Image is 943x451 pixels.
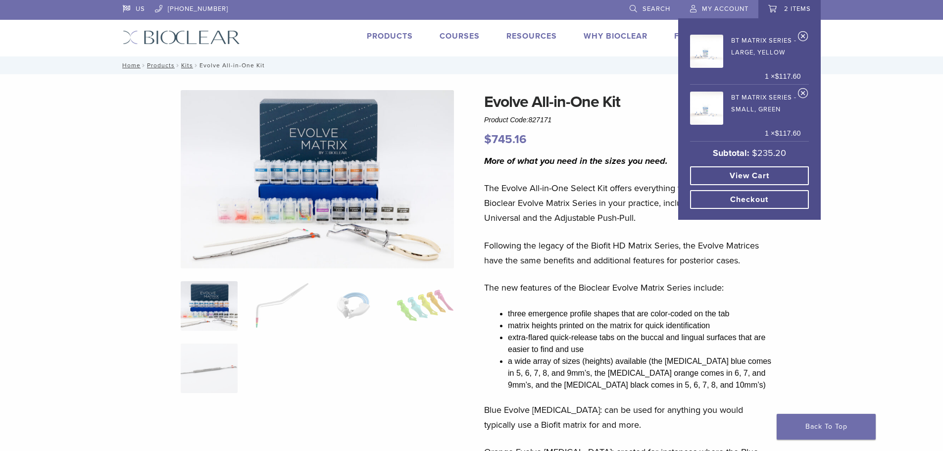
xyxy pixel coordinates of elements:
[484,181,775,225] p: The Evolve All-in-One Select Kit offers everything you need to start using Bioclear Evolve Matrix...
[484,238,775,268] p: Following the legacy of the Biofit HD Matrix Series, the Evolve Matrices have the same benefits a...
[784,5,811,13] span: 2 items
[181,344,238,393] img: Evolve All-in-One Kit - Image 5
[690,166,809,185] a: View cart
[484,90,775,114] h1: Evolve All-in-One Kit
[123,30,240,45] img: Bioclear
[713,148,749,158] strong: Subtotal:
[508,332,775,355] li: extra-flared quick-release tabs on the buccal and lingual surfaces that are easier to find and use
[508,308,775,320] li: three emergence profile shapes that are color-coded on the tab
[584,31,647,41] a: Why Bioclear
[181,281,238,331] img: IMG_0457-scaled-e1745362001290-300x300.jpg
[440,31,480,41] a: Courses
[702,5,748,13] span: My Account
[397,281,453,331] img: Evolve All-in-One Kit - Image 4
[484,280,775,295] p: The new features of the Bioclear Evolve Matrix Series include:
[798,88,808,102] a: Remove BT Matrix Series - Small, Green from cart
[690,32,801,68] a: BT Matrix Series - Large, Yellow
[252,281,309,331] img: Evolve All-in-One Kit - Image 2
[765,128,800,139] span: 1 ×
[529,116,552,124] span: 827171
[775,129,779,137] span: $
[690,92,723,125] img: BT Matrix Series - Small, Green
[119,62,141,69] a: Home
[690,89,801,125] a: BT Matrix Series - Small, Green
[643,5,670,13] span: Search
[752,148,757,158] span: $
[508,355,775,391] li: a wide array of sizes (heights) available (the [MEDICAL_DATA] blue comes in 5, 6, 7, 8, and 9mm’s...
[508,320,775,332] li: matrix heights printed on the matrix for quick identification
[181,90,454,268] img: IMG_0457
[367,31,413,41] a: Products
[141,63,147,68] span: /
[115,56,828,74] nav: Evolve All-in-One Kit
[484,132,492,147] span: $
[175,63,181,68] span: /
[765,71,800,82] span: 1 ×
[775,72,800,80] bdi: 117.60
[181,62,193,69] a: Kits
[325,281,382,331] img: Evolve All-in-One Kit - Image 3
[147,62,175,69] a: Products
[193,63,199,68] span: /
[506,31,557,41] a: Resources
[674,31,740,41] a: Find A Doctor
[775,72,779,80] span: $
[484,132,527,147] bdi: 745.16
[484,116,551,124] span: Product Code:
[484,402,775,432] p: Blue Evolve [MEDICAL_DATA]: can be used for anything you would typically use a Biofit matrix for ...
[690,190,809,209] a: Checkout
[777,414,876,440] a: Back To Top
[484,155,668,166] i: More of what you need in the sizes you need.
[690,35,723,68] img: BT Matrix Series - Large, Yellow
[752,148,786,158] bdi: 235.20
[775,129,800,137] bdi: 117.60
[798,31,808,46] a: Remove BT Matrix Series - Large, Yellow from cart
